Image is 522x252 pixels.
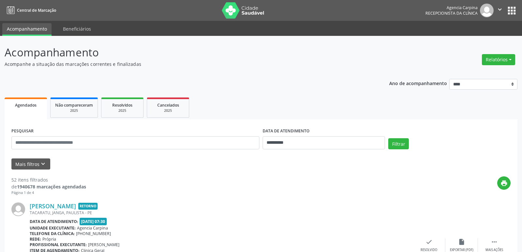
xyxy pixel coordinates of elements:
[42,236,56,242] span: Própria
[157,102,179,108] span: Cancelados
[2,23,52,36] a: Acompanhamento
[77,225,108,231] span: Agencia Carpina
[11,183,86,190] div: de
[30,210,413,215] div: TACARATU, JANGA, PAULISTA - PE
[425,10,478,16] span: Recepcionista da clínica
[30,242,87,247] b: Profissional executante:
[39,160,47,168] i: keyboard_arrow_down
[480,4,494,17] img: img
[5,61,363,67] p: Acompanhe a situação das marcações correntes e finalizadas
[500,180,508,187] i: print
[15,102,37,108] span: Agendados
[388,138,409,149] button: Filtrar
[506,5,517,16] button: apps
[11,158,50,170] button: Mais filtroskeyboard_arrow_down
[458,238,465,245] i: insert_drive_file
[5,44,363,61] p: Acompanhamento
[80,218,107,225] span: [DATE] 07:30
[389,79,447,87] p: Ano de acompanhamento
[491,238,498,245] i: 
[11,126,34,136] label: PESQUISAR
[88,242,119,247] span: [PERSON_NAME]
[5,5,56,16] a: Central de Marcação
[30,231,75,236] b: Telefone da clínica:
[11,190,86,196] div: Página 1 de 4
[152,108,184,113] div: 2025
[11,202,25,216] img: img
[494,4,506,17] button: 
[55,108,93,113] div: 2025
[76,231,111,236] span: [PHONE_NUMBER]
[30,202,76,210] a: [PERSON_NAME]
[112,102,132,108] span: Resolvidos
[425,5,478,10] div: Agencia Carpina
[11,176,86,183] div: 52 itens filtrados
[30,236,41,242] b: Rede:
[58,23,96,35] a: Beneficiários
[496,6,503,13] i: 
[55,102,93,108] span: Não compareceram
[78,203,98,210] span: Retorno
[17,184,86,190] strong: 1940678 marcações agendadas
[425,238,433,245] i: check
[497,176,511,190] button: print
[30,219,78,224] b: Data de atendimento:
[482,54,515,65] button: Relatórios
[17,7,56,13] span: Central de Marcação
[106,108,139,113] div: 2025
[263,126,310,136] label: DATA DE ATENDIMENTO
[30,225,76,231] b: Unidade executante:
